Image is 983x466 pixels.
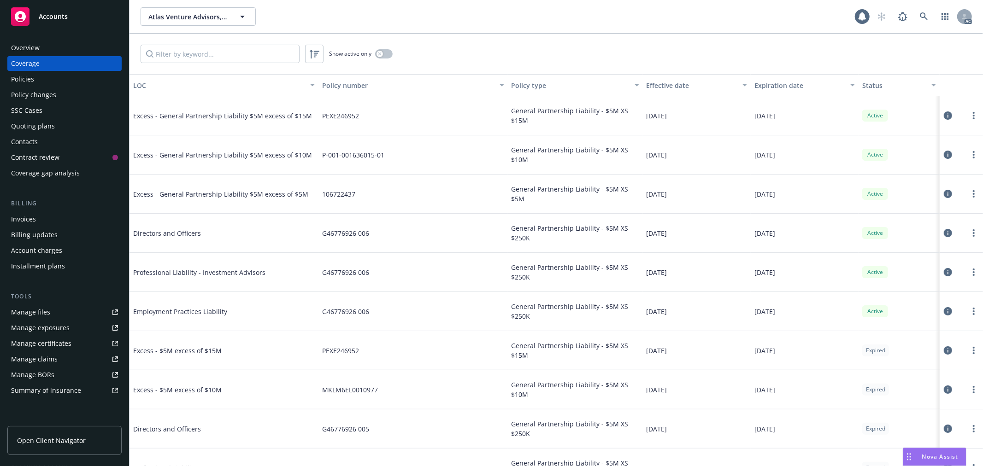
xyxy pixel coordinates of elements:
[7,320,122,335] a: Manage exposures
[322,268,369,277] span: G46776926 006
[647,346,667,355] span: [DATE]
[512,302,639,321] span: General Partnership Liability - $5M XS $250K
[754,424,775,434] span: [DATE]
[11,150,59,165] div: Contract review
[7,119,122,134] a: Quoting plans
[133,81,305,90] div: LOC
[11,383,81,398] div: Summary of insurance
[11,305,50,320] div: Manage files
[329,50,371,58] span: Show active only
[754,346,775,355] span: [DATE]
[7,243,122,258] a: Account charges
[318,74,507,96] button: Policy number
[322,81,494,90] div: Policy number
[754,150,775,160] span: [DATE]
[903,448,966,466] button: Nova Assist
[322,346,359,355] span: PEXE246952
[647,111,667,121] span: [DATE]
[11,119,55,134] div: Quoting plans
[322,150,384,160] span: P-001-001636015-01
[643,74,751,96] button: Effective date
[11,72,34,87] div: Policies
[968,345,979,356] a: more
[866,268,884,276] span: Active
[11,41,40,55] div: Overview
[11,87,56,102] div: Policy changes
[7,72,122,87] a: Policies
[7,87,122,102] a: Policy changes
[512,262,639,282] span: General Partnership Liability - $5M XS $250K
[647,189,667,199] span: [DATE]
[133,385,271,395] span: Excess - $5M excess of $10M
[322,385,378,395] span: MKLM6EL0010977
[872,7,891,26] a: Start snowing
[129,74,318,96] button: LOC
[866,229,884,237] span: Active
[133,150,312,160] span: Excess - General Partnership Liability $5M excess of $10M
[11,166,80,181] div: Coverage gap analysis
[968,188,979,199] a: more
[647,81,737,90] div: Effective date
[7,199,122,208] div: Billing
[7,383,122,398] a: Summary of insurance
[894,7,912,26] a: Report a Bug
[322,111,359,121] span: PEXE246952
[754,385,775,395] span: [DATE]
[968,267,979,278] a: more
[7,150,122,165] a: Contract review
[11,103,42,118] div: SSC Cases
[7,352,122,367] a: Manage claims
[7,292,122,301] div: Tools
[7,305,122,320] a: Manage files
[7,227,122,242] a: Billing updates
[322,307,369,316] span: G46776926 006
[647,424,667,434] span: [DATE]
[7,103,122,118] a: SSC Cases
[512,223,639,243] span: General Partnership Liability - $5M XS $250K
[7,212,122,227] a: Invoices
[866,385,885,394] span: Expired
[11,259,65,274] div: Installment plans
[754,111,775,121] span: [DATE]
[133,307,271,316] span: Employment Practices Liability
[141,45,300,63] input: Filter by keyword...
[866,151,884,159] span: Active
[862,81,926,90] div: Status
[7,56,122,71] a: Coverage
[968,149,979,160] a: more
[968,110,979,121] a: more
[322,228,369,238] span: G46776926 006
[322,189,355,199] span: 106722437
[512,380,639,399] span: General Partnership Liability - $5M XS $10M
[133,228,271,238] span: Directors and Officers
[968,423,979,434] a: more
[512,419,639,438] span: General Partnership Liability - $5M XS $250K
[148,12,228,22] span: Atlas Venture Advisors, Inc.
[647,385,667,395] span: [DATE]
[7,134,122,149] a: Contacts
[7,259,122,274] a: Installment plans
[754,81,845,90] div: Expiration date
[512,341,639,360] span: General Partnership Liability - $5M XS $15M
[11,56,40,71] div: Coverage
[11,212,36,227] div: Invoices
[512,184,639,204] span: General Partnership Liability - $5M XS $5M
[647,307,667,316] span: [DATE]
[11,352,58,367] div: Manage claims
[141,7,256,26] button: Atlas Venture Advisors, Inc.
[133,268,271,277] span: Professional Liability - Investment Advisors
[866,111,884,120] span: Active
[7,4,122,29] a: Accounts
[968,384,979,395] a: more
[903,448,915,466] div: Drag to move
[754,307,775,316] span: [DATE]
[133,111,312,121] span: Excess - General Partnership Liability $5M excess of $15M
[859,74,940,96] button: Status
[647,150,667,160] span: [DATE]
[11,367,54,382] div: Manage BORs
[968,306,979,317] a: more
[7,367,122,382] a: Manage BORs
[751,74,859,96] button: Expiration date
[133,189,308,199] span: Excess - General Partnership Liability $5M excess of $5M
[11,134,38,149] div: Contacts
